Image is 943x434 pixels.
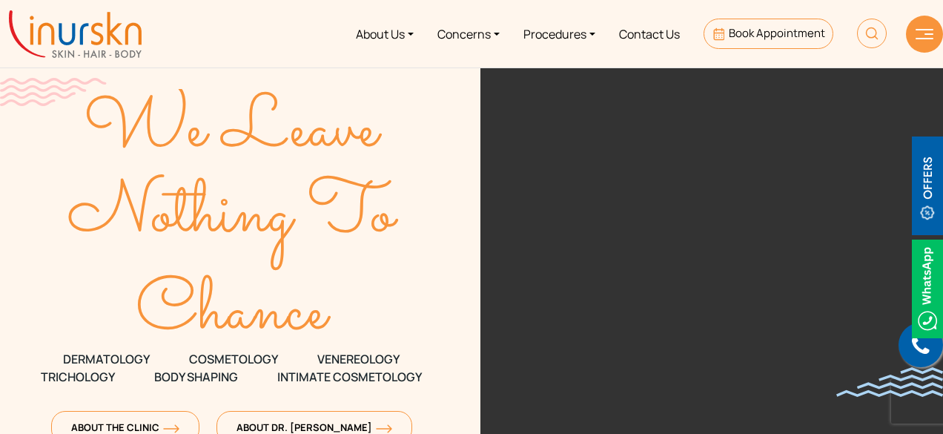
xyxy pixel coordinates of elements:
span: Body Shaping [154,368,238,386]
text: We Leave [84,76,383,185]
img: Whatsappicon [912,240,943,338]
img: inurskn-logo [9,10,142,58]
img: bluewave [836,367,943,397]
span: VENEREOLOGY [317,350,400,368]
a: Book Appointment [704,19,833,49]
span: Intimate Cosmetology [277,368,422,386]
span: Book Appointment [729,25,825,41]
a: Contact Us [607,6,692,62]
span: About Dr. [PERSON_NAME] [236,421,392,434]
img: hamLine.svg [916,29,933,39]
img: offerBt [912,137,943,235]
text: Nothing To [67,161,400,271]
img: orange-arrow [376,424,392,433]
a: Whatsappicon [912,279,943,295]
img: orange-arrow [163,424,179,433]
a: Procedures [512,6,607,62]
span: COSMETOLOGY [189,350,278,368]
span: About The Clinic [71,421,179,434]
a: About Us [344,6,426,62]
img: HeaderSearch [857,19,887,48]
span: TRICHOLOGY [41,368,115,386]
a: Concerns [426,6,512,62]
span: DERMATOLOGY [63,350,150,368]
text: Chance [136,259,331,368]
